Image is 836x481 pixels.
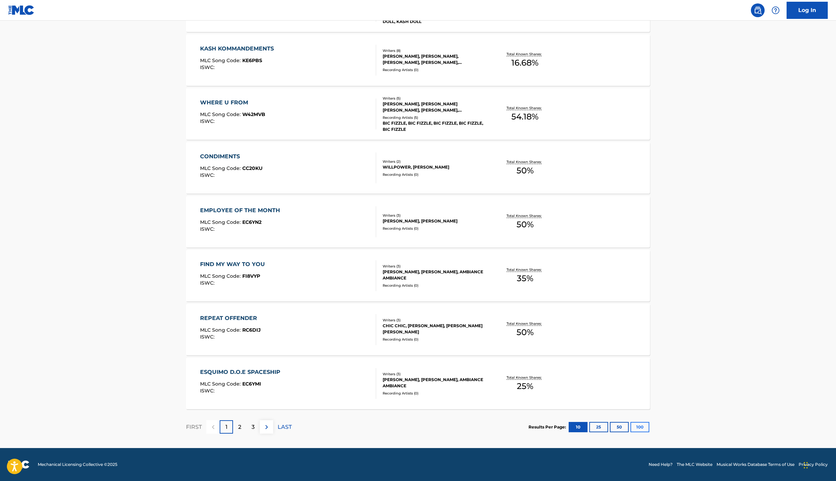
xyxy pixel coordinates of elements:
span: EC6YMI [242,381,261,387]
p: LAST [278,423,292,431]
img: logo [8,460,30,469]
p: 1 [225,423,228,431]
p: 2 [238,423,241,431]
div: CONDIMENTS [200,152,263,161]
div: Recording Artists ( 0 ) [383,337,486,342]
span: CC20KU [242,165,263,171]
p: Total Known Shares: [507,267,543,272]
span: ISWC : [200,280,216,286]
span: MLC Song Code : [200,57,242,64]
div: Recording Artists ( 5 ) [383,115,486,120]
div: KASH KOMMANDEMENTS [200,45,277,53]
span: FI8VYP [242,273,260,279]
a: ESQUIMO D.O.E SPACESHIPMLC Song Code:EC6YMIISWC:Writers (3)[PERSON_NAME], [PERSON_NAME], AMBIANCE... [186,358,650,409]
span: MLC Song Code : [200,219,242,225]
div: WILLPOWER, [PERSON_NAME] [383,164,486,170]
span: ISWC : [200,334,216,340]
div: [PERSON_NAME], [PERSON_NAME] [PERSON_NAME], [PERSON_NAME], [PERSON_NAME], INCONNU COMPOSITEUR AUTEUR [383,101,486,113]
div: Recording Artists ( 0 ) [383,67,486,72]
div: Recording Artists ( 0 ) [383,172,486,177]
a: The MLC Website [677,461,712,468]
div: Writers ( 3 ) [383,213,486,218]
p: Total Known Shares: [507,321,543,326]
span: KE6PBS [242,57,262,64]
div: Writers ( 3 ) [383,264,486,269]
span: 25 % [517,380,533,392]
div: ESQUIMO D.O.E SPACESHIP [200,368,284,376]
p: FIRST [186,423,202,431]
div: FIND MY WAY TO YOU [200,260,268,268]
span: ISWC : [200,172,216,178]
a: EMPLOYEE OF THE MONTHMLC Song Code:EC6YN2ISWC:Writers (3)[PERSON_NAME], [PERSON_NAME]Recording Ar... [186,196,650,248]
div: Drag [804,455,808,476]
a: FIND MY WAY TO YOUMLC Song Code:FI8VYPISWC:Writers (3)[PERSON_NAME], [PERSON_NAME], AMBIANCE AMBI... [186,250,650,301]
a: Public Search [751,3,765,17]
span: 50 % [516,164,534,177]
img: right [263,423,271,431]
button: 50 [610,422,629,432]
div: [PERSON_NAME], [PERSON_NAME], AMBIANCE AMBIANCE [383,269,486,281]
span: EC6YN2 [242,219,262,225]
div: [PERSON_NAME], [PERSON_NAME], AMBIANCE AMBIANCE [383,377,486,389]
span: ISWC : [200,118,216,124]
a: Musical Works Database Terms of Use [717,461,794,468]
a: Need Help? [649,461,673,468]
span: MLC Song Code : [200,273,242,279]
a: KASH KOMMANDEMENTSMLC Song Code:KE6PBSISWC:Writers (8)[PERSON_NAME], [PERSON_NAME], [PERSON_NAME]... [186,34,650,86]
div: [PERSON_NAME], [PERSON_NAME], [PERSON_NAME], [PERSON_NAME], [PERSON_NAME], [PERSON_NAME], INCONNU... [383,53,486,66]
span: 50 % [516,326,534,339]
div: Writers ( 8 ) [383,48,486,53]
div: Recording Artists ( 0 ) [383,226,486,231]
a: WHERE U FROMMLC Song Code:W42MVBISWC:Writers (5)[PERSON_NAME], [PERSON_NAME] [PERSON_NAME], [PERS... [186,88,650,140]
div: [PERSON_NAME], [PERSON_NAME] [383,218,486,224]
a: Log In [787,2,828,19]
span: ISWC : [200,226,216,232]
span: Mechanical Licensing Collective © 2025 [38,461,117,468]
iframe: Chat Widget [802,448,836,481]
img: MLC Logo [8,5,35,15]
span: MLC Song Code : [200,327,242,333]
span: 50 % [516,218,534,231]
a: REPEAT OFFENDERMLC Song Code:RC6DIJISWC:Writers (3)CHIC CHIC, [PERSON_NAME], [PERSON_NAME] [PERSO... [186,304,650,355]
div: WHERE U FROM [200,99,265,107]
button: 100 [630,422,649,432]
div: Writers ( 3 ) [383,371,486,377]
div: Writers ( 2 ) [383,159,486,164]
span: 16.68 % [511,57,538,69]
p: Total Known Shares: [507,51,543,57]
div: EMPLOYEE OF THE MONTH [200,206,283,215]
p: Total Known Shares: [507,213,543,218]
span: MLC Song Code : [200,381,242,387]
a: CONDIMENTSMLC Song Code:CC20KUISWC:Writers (2)WILLPOWER, [PERSON_NAME]Recording Artists (0)Total ... [186,142,650,194]
div: BIC FIZZLE, BIC FIZZLE, BIC FIZZLE, BIC FIZZLE, BIC FIZZLE [383,120,486,133]
p: 3 [252,423,255,431]
p: Total Known Shares: [507,375,543,380]
div: Recording Artists ( 0 ) [383,283,486,288]
span: 35 % [517,272,533,285]
img: help [771,6,780,14]
a: Privacy Policy [799,461,828,468]
div: Writers ( 5 ) [383,96,486,101]
button: 25 [589,422,608,432]
p: Total Known Shares: [507,105,543,111]
div: REPEAT OFFENDER [200,314,261,322]
span: RC6DIJ [242,327,261,333]
button: 10 [569,422,588,432]
p: Total Known Shares: [507,159,543,164]
div: Recording Artists ( 0 ) [383,391,486,396]
span: MLC Song Code : [200,165,242,171]
span: ISWC : [200,388,216,394]
span: 54.18 % [511,111,538,123]
div: Writers ( 3 ) [383,318,486,323]
span: W42MVB [242,111,265,117]
div: CHIC CHIC, [PERSON_NAME], [PERSON_NAME] [PERSON_NAME] [383,323,486,335]
p: Results Per Page: [529,424,568,430]
span: MLC Song Code : [200,111,242,117]
div: Help [769,3,782,17]
span: ISWC : [200,64,216,70]
img: search [754,6,762,14]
